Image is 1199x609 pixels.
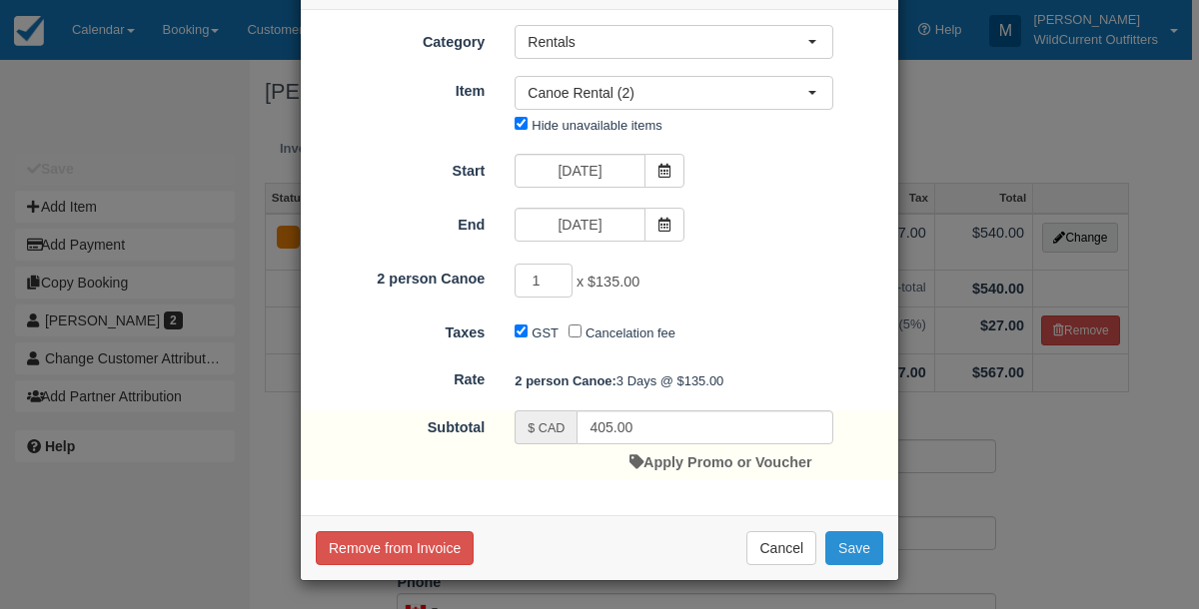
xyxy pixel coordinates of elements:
[301,410,500,438] label: Subtotal
[515,76,833,110] button: Canoe Rental (2)
[301,262,500,290] label: 2 person Canoe
[532,325,559,340] label: GST
[629,454,811,470] a: Apply Promo or Voucher
[586,325,675,340] label: Cancelation fee
[515,373,616,388] strong: 2 person Canoe
[301,315,500,343] label: Taxes
[316,531,474,565] button: Remove from Invoice
[577,275,639,291] span: x $135.00
[528,421,565,435] small: $ CAD
[301,154,500,182] label: Start
[515,25,833,59] button: Rentals
[301,208,500,236] label: End
[746,531,816,565] button: Cancel
[301,74,500,102] label: Item
[515,264,573,298] input: 2 person Canoe
[500,364,898,397] div: 3 Days @ $135.00
[825,531,883,565] button: Save
[301,25,500,53] label: Category
[528,32,807,52] span: Rentals
[532,118,661,133] label: Hide unavailable items
[528,83,807,103] span: Canoe Rental (2)
[301,362,500,390] label: Rate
